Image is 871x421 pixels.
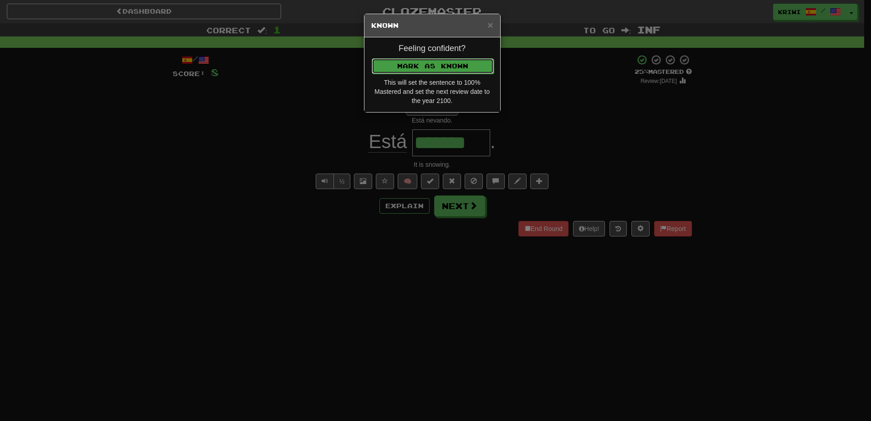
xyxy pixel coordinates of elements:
span: × [487,20,493,30]
div: This will set the sentence to 100% Mastered and set the next review date to the year 2100. [371,78,493,105]
h5: Known [371,21,493,30]
h4: Feeling confident? [371,44,493,53]
button: Close [487,20,493,30]
button: Mark as Known [372,58,494,74]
